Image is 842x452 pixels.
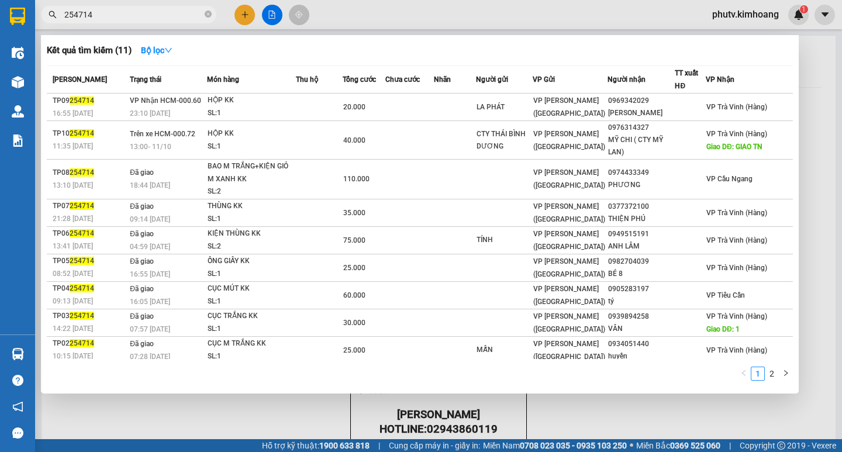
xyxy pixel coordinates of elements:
div: 0969342029 [608,95,675,107]
div: TP09 [53,95,126,107]
span: VP Tiểu Cần [706,291,745,299]
span: VP [PERSON_NAME] ([GEOGRAPHIC_DATA]) [533,340,605,361]
div: 0949515191 [608,228,675,240]
span: VP [PERSON_NAME] ([GEOGRAPHIC_DATA]) [533,202,605,223]
span: 09:13 [DATE] [53,297,93,305]
span: close-circle [205,11,212,18]
span: 07:57 [DATE] [130,325,170,333]
span: VP Gửi [533,75,555,84]
div: SL: 1 [208,268,295,281]
span: right [782,370,789,377]
span: 254714 [70,96,94,105]
div: HỘP KK [208,94,295,107]
span: VP [PERSON_NAME] ([GEOGRAPHIC_DATA]) [533,257,605,278]
div: CỤC MÚT KK [208,282,295,295]
div: 0982704039 [608,256,675,268]
span: 21:28 [DATE] [53,215,93,223]
div: SL: 1 [208,213,295,226]
img: warehouse-icon [12,348,24,360]
span: VP [PERSON_NAME] ([GEOGRAPHIC_DATA]) [533,96,605,118]
span: VP Trà Vinh (Hàng) [706,209,767,217]
span: Người gửi [476,75,508,84]
span: message [12,427,23,439]
div: 0377372100 [608,201,675,213]
span: TT xuất HĐ [675,69,698,90]
div: VÂN [608,323,675,335]
span: 254714 [70,202,94,210]
div: SL: 1 [208,107,295,120]
span: VP Trà Vinh (Hàng) [706,130,767,138]
div: SL: 2 [208,185,295,198]
span: Đã giao [130,285,154,293]
div: TP03 [53,310,126,322]
span: 09:14 [DATE] [130,215,170,223]
span: 40.000 [343,136,365,144]
div: HỘP KK [208,127,295,140]
div: THIỆN PHÚ [608,213,675,225]
span: 25.000 [343,346,365,354]
span: 110.000 [343,175,370,183]
div: BÉ 8 [608,268,675,280]
div: 0974433349 [608,167,675,179]
div: SL: 1 [208,295,295,308]
div: huyền [608,350,675,363]
span: Đã giao [130,340,154,348]
button: Bộ lọcdown [132,41,182,60]
li: 1 [751,367,765,381]
span: VP Trà Vinh (Hàng) [706,264,767,272]
div: SL: 1 [208,140,295,153]
button: right [779,367,793,381]
input: Tìm tên, số ĐT hoặc mã đơn [64,8,202,21]
div: ỒNG GIẤY KK [208,255,295,268]
span: VP Nhận [706,75,734,84]
div: MỸ CHI ( CTY MỸ LAN) [608,134,675,158]
div: CỤC M TRẮNG KK [208,337,295,350]
span: 11:35 [DATE] [53,142,93,150]
img: solution-icon [12,134,24,147]
span: 16:55 [DATE] [130,270,170,278]
span: 30.000 [343,319,365,327]
div: PHƯƠNG [608,179,675,191]
span: Cước rồi: [4,15,49,28]
div: KIỆN THÙNG KK [208,227,295,240]
div: SL: 1 [208,323,295,336]
span: 254714 [70,339,94,347]
div: THÙNG KK [208,200,295,213]
span: Thu hộ: [4,44,40,57]
span: 254714 [70,284,94,292]
span: 60.000 [343,291,365,299]
div: TP02 [53,337,126,350]
span: Chưa cước [385,75,420,84]
span: 13:10 [DATE] [53,181,93,189]
span: question-circle [12,375,23,386]
span: left [740,370,747,377]
span: Tên hàng: [5,75,154,108]
span: VP [PERSON_NAME] ([GEOGRAPHIC_DATA]) [533,130,605,151]
img: warehouse-icon [12,47,24,59]
span: down [164,46,172,54]
span: 1 bao m trắng kk (SL: [5,75,154,108]
span: Giao DĐ: 1 [706,325,740,333]
span: VP Trà Vinh (Hàng) [706,346,767,354]
div: LA PHÁT [477,101,532,113]
img: logo-vxr [10,8,25,25]
div: BAO M TRẮNG+KIỆN GIỎ M XANH KK [208,160,295,185]
span: 254714 [70,168,94,177]
div: TP07 [53,200,126,212]
span: Trên xe HCM-000.72 [130,130,195,138]
span: search [49,11,57,19]
span: Tổng cước [343,75,376,84]
span: 0 [43,44,50,57]
div: TP06 [53,227,126,240]
span: Ghi chú: [4,59,43,72]
span: 08:52 [DATE] [53,270,93,278]
span: VP Nhận HCM-000.60 [130,96,201,105]
span: Người nhận [608,75,646,84]
a: 1 [751,367,764,380]
span: Món hàng [207,75,239,84]
div: tý [608,295,675,308]
span: VP [PERSON_NAME] ([GEOGRAPHIC_DATA]) [533,230,605,251]
span: notification [12,401,23,412]
span: Đã giao [130,312,154,320]
span: Đã giao [130,202,154,211]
